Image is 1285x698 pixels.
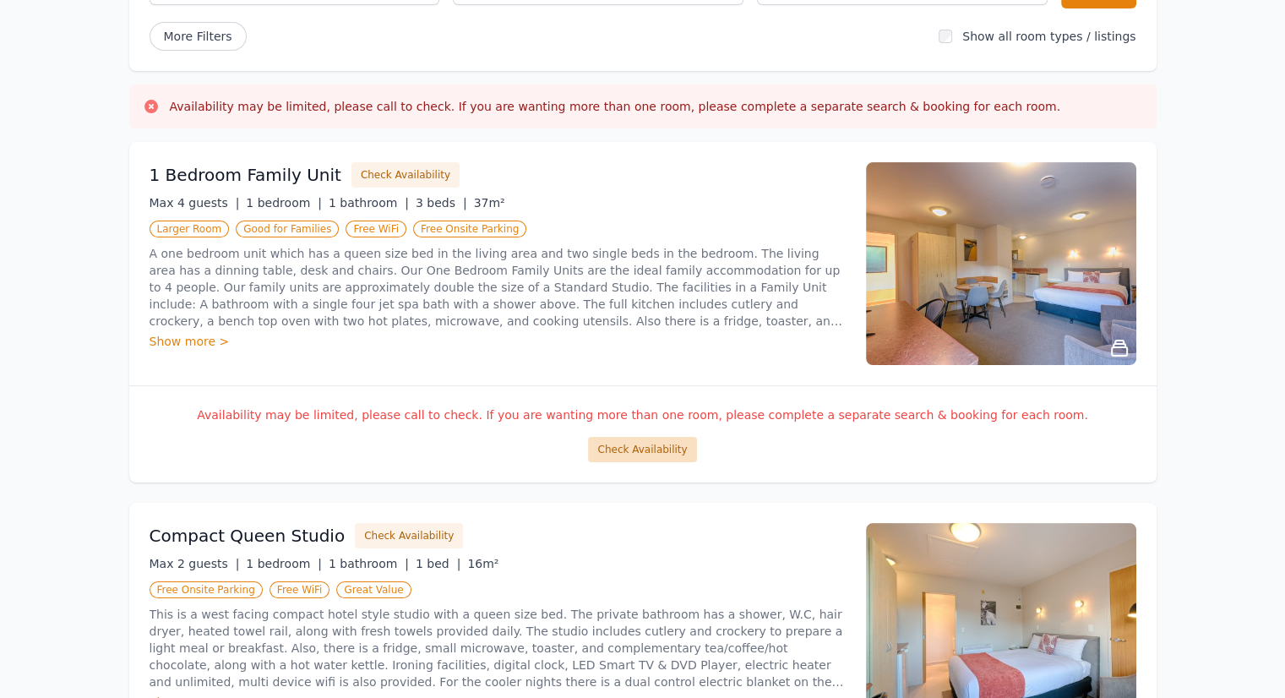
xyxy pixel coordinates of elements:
[246,196,322,210] span: 1 bedroom |
[467,557,498,570] span: 16m²
[150,333,846,350] div: Show more >
[588,437,696,462] button: Check Availability
[416,196,467,210] span: 3 beds |
[150,606,846,690] p: This is a west facing compact hotel style studio with a queen size bed. The private bathroom has ...
[416,557,460,570] span: 1 bed |
[150,245,846,330] p: A one bedroom unit which has a queen size bed in the living area and two single beds in the bedro...
[236,221,339,237] span: Good for Families
[329,196,409,210] span: 1 bathroom |
[336,581,411,598] span: Great Value
[270,581,330,598] span: Free WiFi
[355,523,463,548] button: Check Availability
[150,557,240,570] span: Max 2 guests |
[351,162,460,188] button: Check Availability
[150,196,240,210] span: Max 4 guests |
[150,22,247,51] span: More Filters
[329,557,409,570] span: 1 bathroom |
[150,163,341,187] h3: 1 Bedroom Family Unit
[962,30,1135,43] label: Show all room types / listings
[474,196,505,210] span: 37m²
[346,221,406,237] span: Free WiFi
[150,581,263,598] span: Free Onsite Parking
[150,406,1136,423] p: Availability may be limited, please call to check. If you are wanting more than one room, please ...
[170,98,1061,115] h3: Availability may be limited, please call to check. If you are wanting more than one room, please ...
[413,221,526,237] span: Free Onsite Parking
[246,557,322,570] span: 1 bedroom |
[150,221,230,237] span: Larger Room
[150,524,346,548] h3: Compact Queen Studio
